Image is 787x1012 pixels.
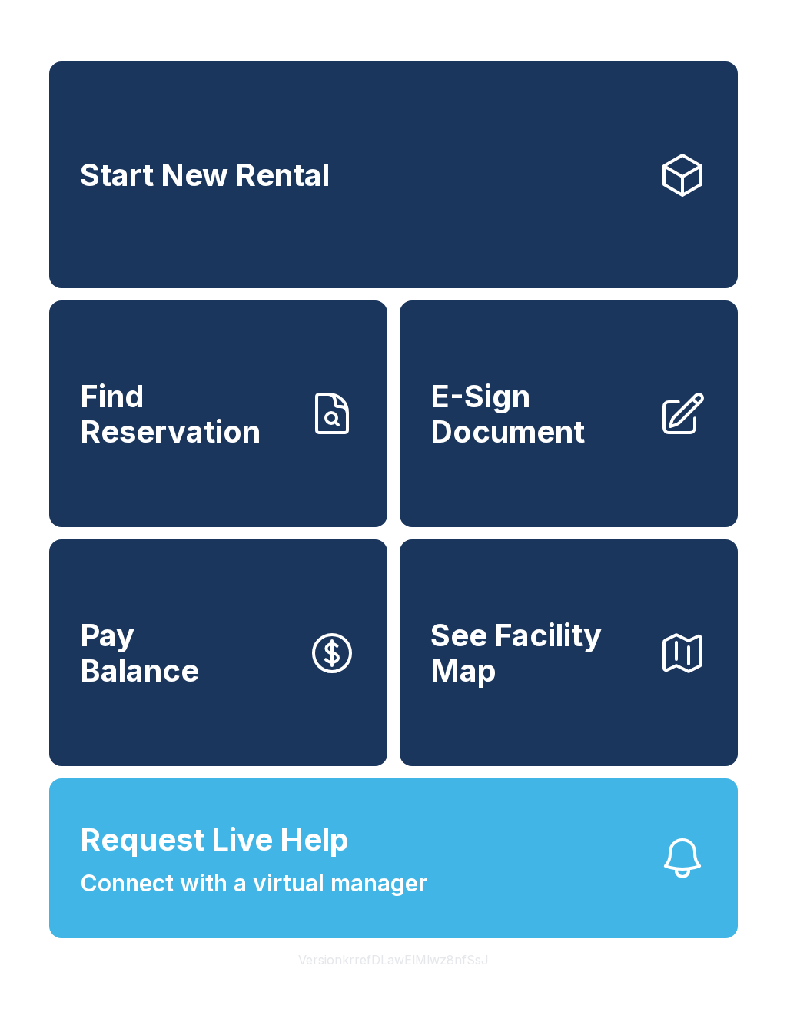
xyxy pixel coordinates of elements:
[80,379,295,449] span: Find Reservation
[286,938,501,981] button: VersionkrrefDLawElMlwz8nfSsJ
[80,158,330,193] span: Start New Rental
[430,618,646,688] span: See Facility Map
[49,300,387,527] a: Find Reservation
[400,300,738,527] a: E-Sign Document
[80,866,427,901] span: Connect with a virtual manager
[80,618,199,688] span: Pay Balance
[49,539,387,766] button: PayBalance
[80,817,349,863] span: Request Live Help
[430,379,646,449] span: E-Sign Document
[49,778,738,938] button: Request Live HelpConnect with a virtual manager
[49,61,738,288] a: Start New Rental
[400,539,738,766] button: See Facility Map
